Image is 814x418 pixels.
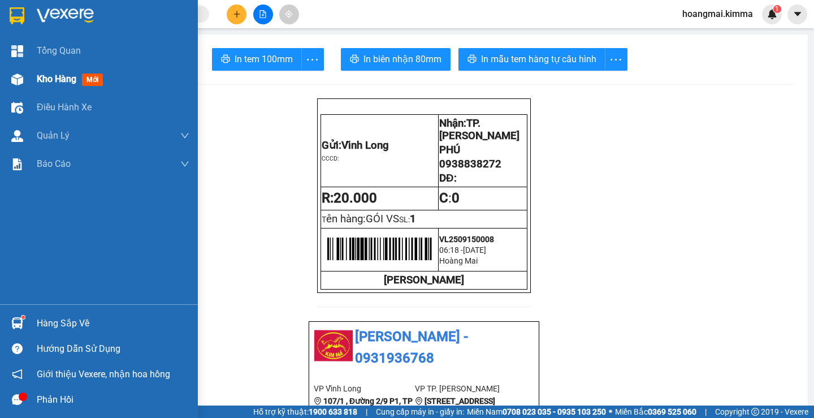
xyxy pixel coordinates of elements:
sup: 1 [773,5,781,13]
span: mới [82,74,103,86]
span: | [705,406,707,418]
span: Hỗ trợ kỹ thuật: [253,406,357,418]
span: Nhận: [439,117,519,142]
img: warehouse-icon [11,130,23,142]
span: GÓI VS [366,213,399,225]
span: DĐ: [439,172,456,184]
span: VL2509150008 [439,235,494,244]
span: message [12,394,23,405]
img: dashboard-icon [11,45,23,57]
span: Tổng Quan [37,44,81,58]
img: icon-new-feature [767,9,777,19]
span: Hoàng Mai [439,256,478,265]
button: more [605,48,627,71]
span: PHÚ [439,144,460,156]
span: [DATE] [463,245,486,255]
img: warehouse-icon [11,102,23,114]
span: Quản Lý [37,128,70,143]
span: In biên nhận 80mm [363,52,441,66]
span: 06:18 - [439,245,463,255]
span: Nhận: [73,11,101,23]
img: solution-icon [11,158,23,170]
div: Hàng sắp về [37,315,189,332]
span: Miền Nam [467,406,606,418]
span: SL: [399,215,410,224]
span: copyright [751,408,759,416]
span: file-add [259,10,267,18]
li: VP TP. [PERSON_NAME] [415,382,516,395]
span: 0 [452,190,460,206]
span: environment [314,397,322,405]
span: 20.000 [334,190,377,206]
span: Điều hành xe [37,100,92,114]
button: plus [227,5,246,24]
span: printer [221,54,230,65]
span: Giới thiệu Vexere, nhận hoa hồng [37,367,170,381]
span: aim [285,10,293,18]
span: TP. [PERSON_NAME] [439,117,519,142]
span: : [439,190,460,206]
button: file-add [253,5,273,24]
div: TP. [PERSON_NAME] [73,10,164,37]
strong: 1900 633 818 [309,407,357,416]
button: more [301,48,324,71]
img: warehouse-icon [11,317,23,329]
span: Gửi: [322,139,389,152]
span: Báo cáo [37,157,71,171]
strong: 0369 525 060 [648,407,696,416]
span: caret-down [793,9,803,19]
button: printerIn mẫu tem hàng tự cấu hình [458,48,605,71]
span: CCCD: [322,155,339,162]
span: In tem 100mm [235,52,293,66]
strong: [PERSON_NAME] [384,274,464,286]
span: down [180,131,189,140]
span: ên hàng: [326,213,399,225]
img: warehouse-icon [11,74,23,85]
span: printer [467,54,477,65]
span: printer [350,54,359,65]
span: down [180,160,189,169]
span: environment [415,397,423,405]
img: logo.jpg [314,326,353,366]
button: caret-down [787,5,807,24]
button: printerIn biên nhận 80mm [341,48,451,71]
b: [STREET_ADDRESS][PERSON_NAME] [415,397,495,418]
strong: R: [322,190,377,206]
span: In mẫu tem hàng tự cấu hình [481,52,596,66]
div: Phản hồi [37,391,189,408]
div: 20.000 [8,73,67,98]
li: VP Vĩnh Long [314,382,415,395]
strong: C [439,190,448,206]
span: 1 [775,5,779,13]
span: 0938838272 [439,158,501,170]
span: Miền Bắc [615,406,696,418]
span: T [322,215,399,224]
span: | [366,406,367,418]
sup: 1 [21,316,25,319]
span: plus [233,10,241,18]
b: 107/1 , Đường 2/9 P1, TP Vĩnh Long [314,397,413,418]
span: question-circle [12,343,23,354]
span: Gửi: [10,11,27,23]
div: 0938838272 [73,50,164,66]
span: hoangmai.kimma [673,7,762,21]
span: more [302,53,323,67]
span: Kho hàng [37,74,76,84]
img: logo-vxr [10,7,24,24]
div: Hướng dẫn sử dụng [37,341,189,357]
span: ⚪️ [609,410,612,414]
strong: 0708 023 035 - 0935 103 250 [503,407,606,416]
li: [PERSON_NAME] - 0931936768 [314,326,534,369]
span: more [605,53,627,67]
button: aim [279,5,299,24]
span: notification [12,369,23,380]
span: Cung cấp máy in - giấy in: [376,406,464,418]
span: Thu rồi : [8,73,42,85]
div: PHÚ [73,37,164,50]
button: printerIn tem 100mm [212,48,302,71]
span: 1 [410,213,416,225]
span: Vĩnh Long [341,139,389,152]
div: Vĩnh Long [10,10,66,37]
